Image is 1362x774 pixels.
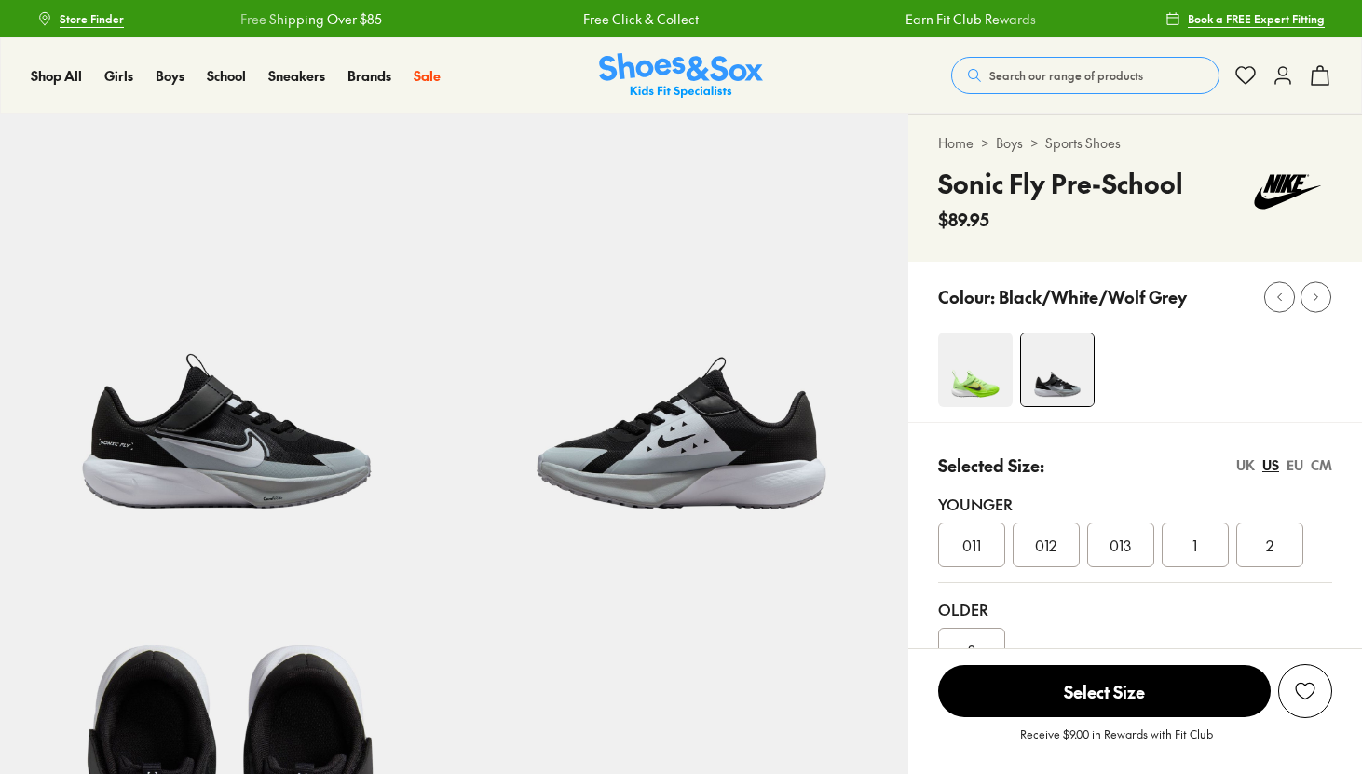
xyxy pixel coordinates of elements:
span: 3 [968,639,975,661]
div: EU [1287,455,1303,475]
a: Free Click & Collect [581,9,697,29]
a: Sale [414,66,441,86]
a: Book a FREE Expert Fitting [1165,2,1325,35]
a: Brands [347,66,391,86]
a: Shop All [31,66,82,86]
h4: Sonic Fly Pre-School [938,164,1183,203]
img: 5-552123_1 [454,114,907,567]
span: $89.95 [938,207,989,232]
span: 2 [1266,534,1273,556]
p: Selected Size: [938,453,1044,478]
img: SNS_Logo_Responsive.svg [599,53,763,99]
img: Vendor logo [1243,164,1332,220]
span: Book a FREE Expert Fitting [1188,10,1325,27]
span: Sneakers [268,66,325,85]
span: Store Finder [60,10,124,27]
p: Colour: [938,284,995,309]
a: Store Finder [37,2,124,35]
a: Shoes & Sox [599,53,763,99]
span: 1 [1192,534,1197,556]
div: Older [938,598,1332,620]
a: Boys [156,66,184,86]
a: Home [938,133,974,153]
button: Select Size [938,664,1271,718]
div: CM [1311,455,1332,475]
span: 011 [962,534,981,556]
span: Sale [414,66,441,85]
span: Shop All [31,66,82,85]
a: School [207,66,246,86]
a: Earn Fit Club Rewards [904,9,1034,29]
div: US [1262,455,1279,475]
button: Search our range of products [951,57,1219,94]
span: School [207,66,246,85]
img: 4-552118_1 [938,333,1013,407]
a: Girls [104,66,133,86]
div: Younger [938,493,1332,515]
span: Boys [156,66,184,85]
a: Free Shipping Over $85 [238,9,380,29]
span: Girls [104,66,133,85]
p: Black/White/Wolf Grey [999,284,1187,309]
a: Sports Shoes [1045,133,1121,153]
button: Add to Wishlist [1278,664,1332,718]
span: Search our range of products [989,67,1143,84]
span: Brands [347,66,391,85]
p: Receive $9.00 in Rewards with Fit Club [1020,726,1213,759]
a: Sneakers [268,66,325,86]
div: > > [938,133,1332,153]
img: 4-552122_1 [1021,333,1094,406]
div: UK [1236,455,1255,475]
span: 012 [1035,534,1056,556]
a: Boys [996,133,1023,153]
span: 013 [1110,534,1131,556]
span: Select Size [938,665,1271,717]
